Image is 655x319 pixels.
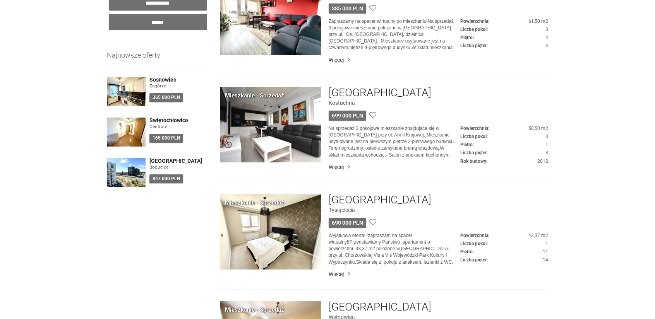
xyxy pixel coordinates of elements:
[329,56,548,64] a: Więcej
[149,174,183,183] div: 847 000 PLN
[460,26,488,33] dt: Liczba pokoi:
[460,133,488,140] dt: Liczba pokoi:
[460,125,548,132] dd: 58,50 m2
[460,18,548,25] dd: 61,50 m2
[149,83,209,89] figure: Zagórze
[460,158,487,165] dt: Rok budowy:
[460,142,548,148] dd: 1
[460,26,548,33] dd: 3
[149,158,209,164] a: [GEOGRAPHIC_DATA]
[460,249,474,255] dt: Piętro:
[329,99,548,107] figure: Kostuchna
[329,206,548,214] figure: Tysiąclecia
[329,87,431,99] a: [GEOGRAPHIC_DATA]
[329,163,548,171] a: Więcej
[460,150,548,156] dd: 3
[329,270,548,278] a: Więcej
[149,93,183,102] div: 365 000 PLN
[329,232,460,266] p: Wyjątkowa oferta!!!zapraszam na spacer wirtualny!!Przedstawiamy Państwu apartament o powierzchni ...
[460,257,548,263] dd: 14
[149,118,209,123] a: Świętochłowice
[329,125,460,159] p: Na sprzedaż 3 pokojowe mieszkanie znajdujące się w [GEOGRAPHIC_DATA] przy ul. Armii Krajowej. Mie...
[329,194,431,206] a: [GEOGRAPHIC_DATA]
[329,218,366,228] div: 690 000 PLN
[460,257,488,263] dt: Liczba pięter:
[107,51,209,65] h3: Najnowsze oferty
[460,142,474,148] dt: Piętro:
[220,194,321,270] img: Mieszkanie Sprzedaż Katowice Tysiąclecia Chorzowska
[220,87,321,162] img: Mieszkanie Sprzedaż Katowice Kostuchna
[460,133,548,140] dd: 3
[329,3,366,14] div: 385 000 PLN
[460,158,548,165] dd: 2012
[460,43,488,49] dt: Liczba pięter:
[460,34,548,41] dd: 4
[460,232,489,239] dt: Powierzchnia:
[460,125,489,132] dt: Powierzchnia:
[460,18,489,25] dt: Powierzchnia:
[460,34,474,41] dt: Piętro:
[460,43,548,49] dd: 4
[460,241,548,247] dd: 1
[329,301,431,313] a: [GEOGRAPHIC_DATA]
[225,306,284,314] div: Mieszkanie · Sprzedaż
[329,111,366,121] div: 699 000 PLN
[460,232,548,239] dd: 43,37 m2
[149,123,209,130] figure: Centrum
[225,199,284,207] div: Mieszkanie · Sprzedaż
[460,241,488,247] dt: Liczba pokoi:
[329,18,460,51] p: Zapraszamy na spacer wirtualny po mieszkaniu!Na sprzedaż 3 pokojowe mieszkanie położone w [GEOGRA...
[225,92,284,100] div: Mieszkanie · Sprzedaż
[460,150,488,156] dt: Liczba pięter:
[460,249,548,255] dd: 11
[149,134,183,143] div: 165 000 PLN
[149,77,209,83] a: Sosnowiec
[149,164,209,171] figure: Bogucice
